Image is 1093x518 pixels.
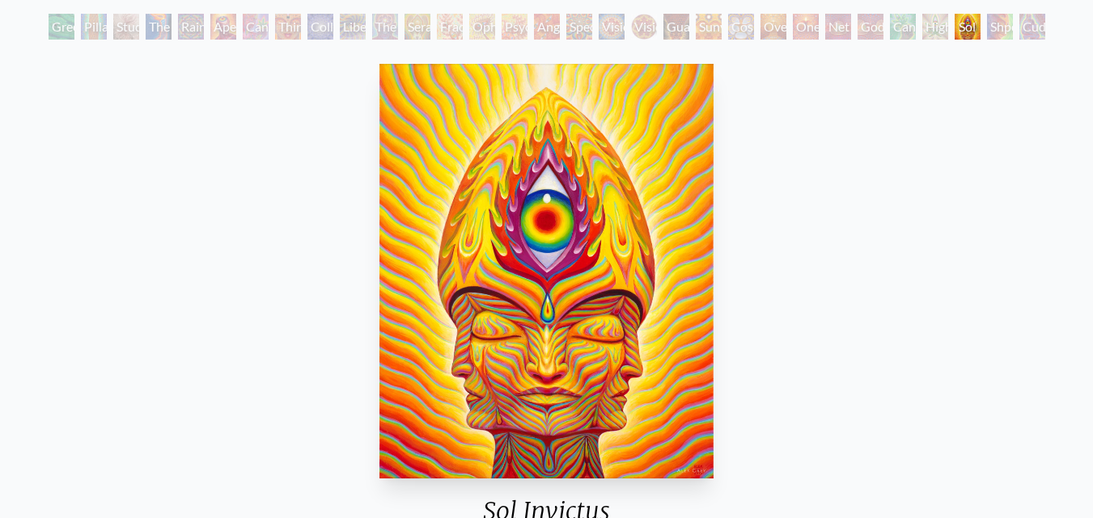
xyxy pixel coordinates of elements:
[631,14,657,40] div: Vision Crystal Tondo
[858,14,883,40] div: Godself
[599,14,625,40] div: Vision Crystal
[728,14,754,40] div: Cosmic Elf
[178,14,204,40] div: Rainbow Eye Ripple
[793,14,819,40] div: One
[243,14,269,40] div: Cannabis Sutra
[987,14,1013,40] div: Shpongled
[955,14,981,40] div: Sol Invictus
[890,14,916,40] div: Cannafist
[663,14,689,40] div: Guardian of Infinite Vision
[146,14,172,40] div: The Torch
[437,14,463,40] div: Fractal Eyes
[340,14,366,40] div: Liberation Through Seeing
[372,14,398,40] div: The Seer
[49,14,74,40] div: Green Hand
[696,14,722,40] div: Sunyata
[760,14,786,40] div: Oversoul
[210,14,236,40] div: Aperture
[922,14,948,40] div: Higher Vision
[81,14,107,40] div: Pillar of Awareness
[534,14,560,40] div: Angel Skin
[307,14,333,40] div: Collective Vision
[113,14,139,40] div: Study for the Great Turn
[469,14,495,40] div: Ophanic Eyelash
[405,14,430,40] div: Seraphic Transport Docking on the Third Eye
[379,64,714,478] img: Sol-Invictus-2015-Alex-Grey-watermarked.jpg
[566,14,592,40] div: Spectral Lotus
[825,14,851,40] div: Net of Being
[275,14,301,40] div: Third Eye Tears of Joy
[502,14,527,40] div: Psychomicrograph of a Fractal Paisley Cherub Feather Tip
[1019,14,1045,40] div: Cuddle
